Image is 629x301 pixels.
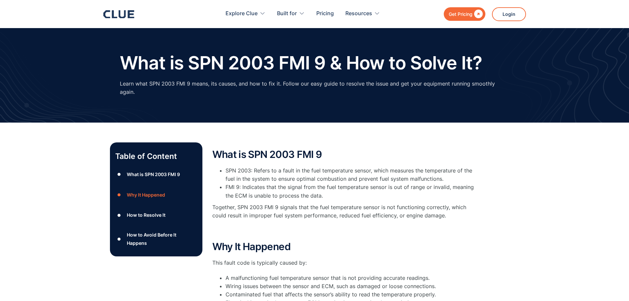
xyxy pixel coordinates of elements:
li: Wiring issues between the sensor and ECM, such as damaged or loose connections. [226,282,476,290]
div: Built for [277,3,297,24]
a: ●Why It Happened [115,190,197,200]
a: Get Pricing [444,7,485,21]
li: FMI 9: Indicates that the signal from the fuel temperature sensor is out of range or invalid, mea... [226,183,476,200]
p: Learn what SPN 2003 FMI 9 means, its causes, and how to fix it. Follow our easy guide to resolve ... [120,80,509,96]
div: Built for [277,3,305,24]
p: Together, SPN 2003 FMI 9 signals that the fuel temperature sensor is not functioning correctly, w... [212,203,476,220]
div: Resources [345,3,380,24]
p: Table of Content [115,151,197,162]
div: How to Avoid Before It Happens [127,231,197,247]
div: Explore Clue [226,3,265,24]
a: Pricing [316,3,334,24]
div:  [472,10,483,18]
div: Why It Happened [127,191,165,199]
div: Explore Clue [226,3,258,24]
a: Login [492,7,526,21]
div: ● [115,234,123,244]
div: ● [115,190,123,200]
h1: What is SPN 2003 FMI 9 & How to Solve It? [120,53,482,73]
li: SPN 2003: Refers to a fault in the fuel temperature sensor, which measures the temperature of the... [226,167,476,183]
h2: What is SPN 2003 FMI 9 [212,149,476,160]
li: A malfunctioning fuel temperature sensor that is not providing accurate readings. [226,274,476,282]
p: ‍ [212,226,476,235]
div: Resources [345,3,372,24]
div: Get Pricing [449,10,472,18]
div: ● [115,169,123,179]
a: ●What is SPN 2003 FMI 9 [115,169,197,179]
div: What is SPN 2003 FMI 9 [127,170,180,178]
li: Contaminated fuel that affects the sensor’s ability to read the temperature properly. [226,290,476,299]
a: ●How to Avoid Before It Happens [115,231,197,247]
div: ● [115,210,123,220]
a: ●How to Resolve It [115,210,197,220]
h2: Why It Happened [212,241,476,252]
div: How to Resolve It [127,211,165,219]
p: This fault code is typically caused by: [212,259,476,267]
